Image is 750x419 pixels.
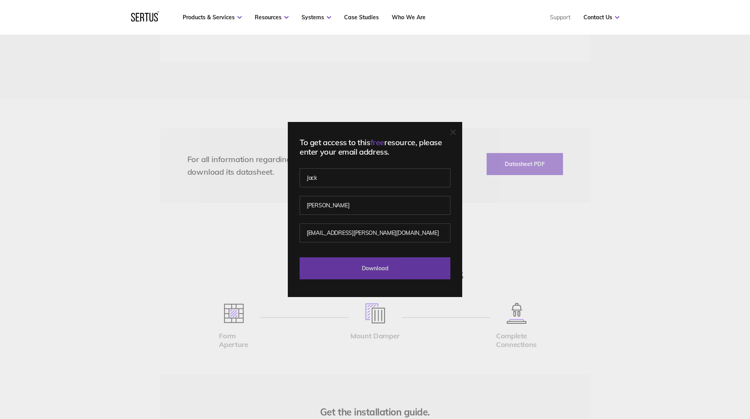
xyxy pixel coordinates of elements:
input: First name* [300,168,450,187]
a: Case Studies [344,14,379,21]
a: Systems [302,14,331,21]
div: To get access to this resource, please enter your email address. [300,138,450,157]
input: Work email address* [300,223,450,242]
iframe: Chat Widget [608,328,750,419]
a: Support [550,14,570,21]
a: Products & Services [183,14,242,21]
span: free [370,137,384,147]
a: Who We Are [392,14,426,21]
input: Download [300,257,450,279]
a: Contact Us [583,14,619,21]
input: Last name* [300,196,450,215]
a: Resources [255,14,289,21]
